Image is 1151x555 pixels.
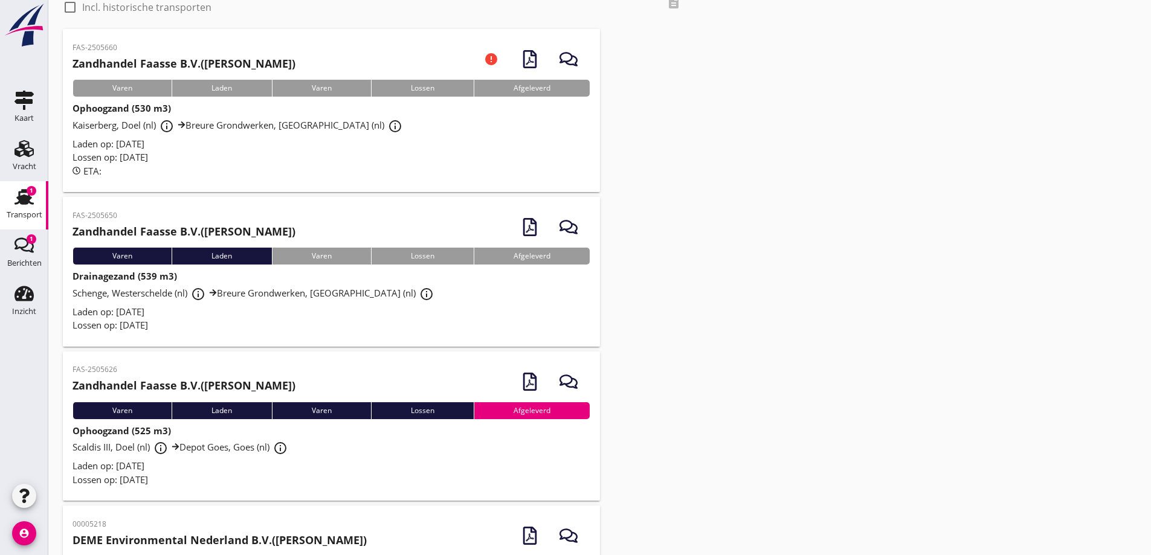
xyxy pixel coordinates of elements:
[73,533,272,547] strong: DEME Environmental Nederland B.V.
[371,248,474,265] div: Lossen
[73,532,367,548] h2: ([PERSON_NAME])
[73,138,144,150] span: Laden op: [DATE]
[27,186,36,196] div: 1
[73,441,291,453] span: Scaldis III, Doel (nl) Depot Goes, Goes (nl)
[73,270,177,282] strong: Drainagezand (539 m3)
[172,80,271,97] div: Laden
[388,119,402,133] i: info_outline
[83,165,102,177] span: ETA:
[73,473,148,486] span: Lossen op: [DATE]
[73,224,201,239] strong: Zandhandel Faasse B.V.
[73,319,148,331] span: Lossen op: [DATE]
[73,102,171,114] strong: Ophoogzand (530 m3)
[73,364,295,375] p: FAS-2505626
[272,80,371,97] div: Varen
[15,114,34,122] div: Kaart
[73,210,295,221] p: FAS-2505650
[191,287,205,301] i: info_outline
[73,223,295,240] h2: ([PERSON_NAME])
[12,521,36,545] i: account_circle
[73,425,171,437] strong: Ophoogzand (525 m3)
[172,402,271,419] div: Laden
[474,80,590,97] div: Afgeleverd
[13,162,36,170] div: Vracht
[2,3,46,48] img: logo-small.a267ee39.svg
[73,151,148,163] span: Lossen op: [DATE]
[63,29,600,192] a: FAS-2505660Zandhandel Faasse B.V.([PERSON_NAME])VarenLadenVarenLossenAfgeleverdOphoogzand (530 m3...
[73,402,172,419] div: Varen
[73,378,201,393] strong: Zandhandel Faasse B.V.
[273,441,288,455] i: info_outline
[153,441,168,455] i: info_outline
[73,80,172,97] div: Varen
[73,460,144,472] span: Laden op: [DATE]
[73,56,201,71] strong: Zandhandel Faasse B.V.
[160,119,174,133] i: info_outline
[7,259,42,267] div: Berichten
[73,377,295,394] h2: ([PERSON_NAME])
[272,402,371,419] div: Varen
[272,248,371,265] div: Varen
[73,306,144,318] span: Laden op: [DATE]
[474,248,590,265] div: Afgeleverd
[82,1,211,13] label: Incl. historische transporten
[371,80,474,97] div: Lossen
[63,197,600,347] a: FAS-2505650Zandhandel Faasse B.V.([PERSON_NAME])VarenLadenVarenLossenAfgeleverdDrainagezand (539 ...
[371,402,474,419] div: Lossen
[63,351,600,501] a: FAS-2505626Zandhandel Faasse B.V.([PERSON_NAME])VarenLadenVarenLossenAfgeleverdOphoogzand (525 m3...
[7,211,42,219] div: Transport
[73,519,367,530] p: 00005218
[73,56,295,72] h2: ([PERSON_NAME])
[73,248,172,265] div: Varen
[12,307,36,315] div: Inzicht
[27,234,36,244] div: 1
[73,119,406,131] span: Kaiserberg, Doel (nl) Breure Grondwerken, [GEOGRAPHIC_DATA] (nl)
[73,42,295,53] p: FAS-2505660
[172,248,271,265] div: Laden
[73,287,437,299] span: Schenge, Westerschelde (nl) Breure Grondwerken, [GEOGRAPHIC_DATA] (nl)
[474,402,590,419] div: Afgeleverd
[419,287,434,301] i: info_outline
[474,42,508,76] i: error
